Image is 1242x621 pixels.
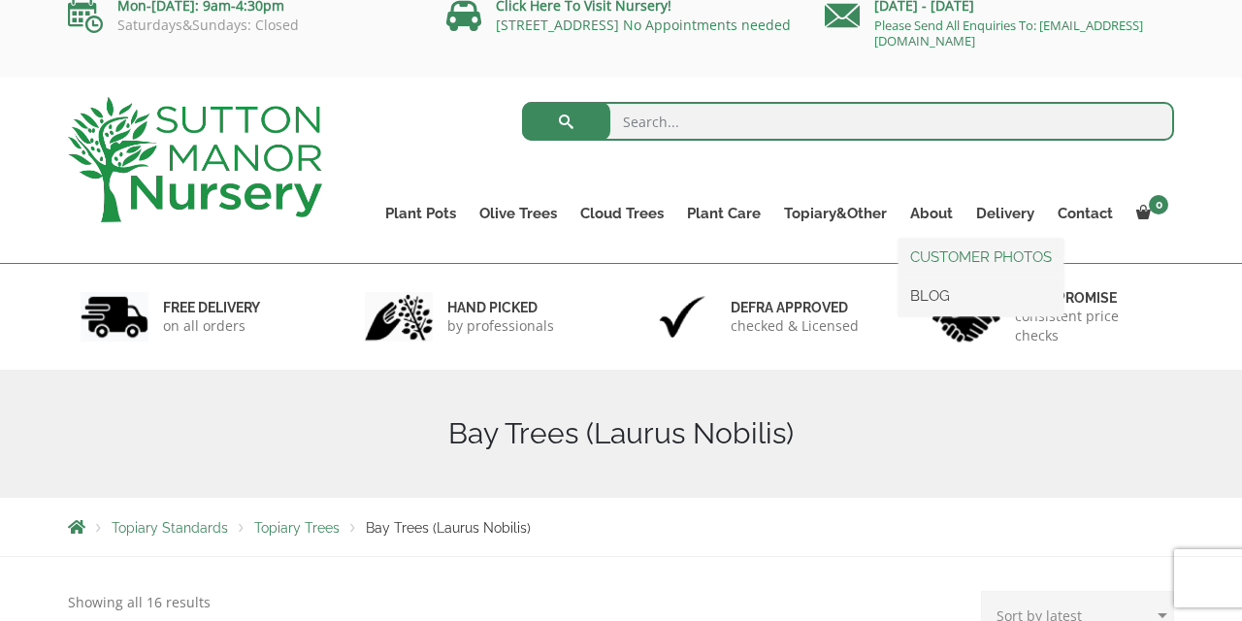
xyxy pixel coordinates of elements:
[874,16,1143,49] a: Please Send All Enquiries To: [EMAIL_ADDRESS][DOMAIN_NAME]
[496,16,791,34] a: [STREET_ADDRESS] No Appointments needed
[1015,289,1162,307] h6: Price promise
[731,316,859,336] p: checked & Licensed
[163,316,260,336] p: on all orders
[68,416,1174,451] h1: Bay Trees (Laurus Nobilis)
[447,316,554,336] p: by professionals
[1046,200,1125,227] a: Contact
[68,519,1174,535] nav: Breadcrumbs
[899,243,1063,272] a: CUSTOMER PHOTOS
[68,97,322,222] img: logo
[254,520,340,536] a: Topiary Trees
[81,292,148,342] img: 1.jpg
[772,200,899,227] a: Topiary&Other
[675,200,772,227] a: Plant Care
[1015,307,1162,345] p: consistent price checks
[899,281,1063,310] a: BLOG
[68,591,211,614] p: Showing all 16 results
[932,287,1000,346] img: 4.jpg
[569,200,675,227] a: Cloud Trees
[112,520,228,536] a: Topiary Standards
[365,292,433,342] img: 2.jpg
[163,299,260,316] h6: FREE DELIVERY
[522,102,1175,141] input: Search...
[899,200,964,227] a: About
[374,200,468,227] a: Plant Pots
[731,299,859,316] h6: Defra approved
[68,17,417,33] p: Saturdays&Sundays: Closed
[964,200,1046,227] a: Delivery
[366,520,531,536] span: Bay Trees (Laurus Nobilis)
[1149,195,1168,214] span: 0
[468,200,569,227] a: Olive Trees
[648,292,716,342] img: 3.jpg
[1125,200,1174,227] a: 0
[447,299,554,316] h6: hand picked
